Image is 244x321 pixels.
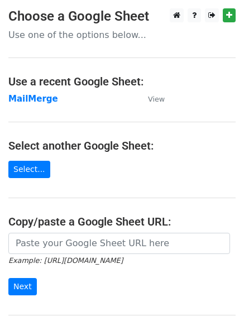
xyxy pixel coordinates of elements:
[137,94,165,104] a: View
[8,94,58,104] a: MailMerge
[8,8,236,25] h3: Choose a Google Sheet
[8,75,236,88] h4: Use a recent Google Sheet:
[148,95,165,103] small: View
[8,278,37,295] input: Next
[8,139,236,152] h4: Select another Google Sheet:
[8,233,230,254] input: Paste your Google Sheet URL here
[8,256,123,265] small: Example: [URL][DOMAIN_NAME]
[8,161,50,178] a: Select...
[8,29,236,41] p: Use one of the options below...
[8,215,236,228] h4: Copy/paste a Google Sheet URL:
